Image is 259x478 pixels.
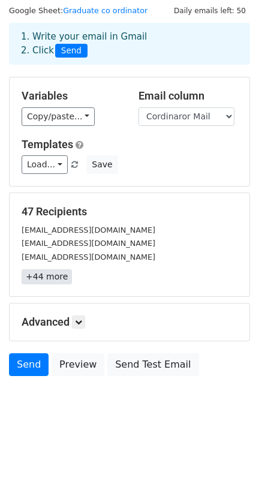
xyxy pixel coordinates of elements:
[199,420,259,478] iframe: Chat Widget
[22,205,237,218] h5: 47 Recipients
[55,44,88,58] span: Send
[9,353,49,376] a: Send
[22,138,73,151] a: Templates
[22,89,121,103] h5: Variables
[9,6,147,15] small: Google Sheet:
[22,155,68,174] a: Load...
[22,226,155,235] small: [EMAIL_ADDRESS][DOMAIN_NAME]
[170,6,250,15] a: Daily emails left: 50
[22,315,237,329] h5: Advanced
[63,6,147,15] a: Graduate co ordinator
[138,89,237,103] h5: Email column
[107,353,198,376] a: Send Test Email
[12,30,247,58] div: 1. Write your email in Gmail 2. Click
[170,4,250,17] span: Daily emails left: 50
[22,239,155,248] small: [EMAIL_ADDRESS][DOMAIN_NAME]
[86,155,118,174] button: Save
[22,252,155,261] small: [EMAIL_ADDRESS][DOMAIN_NAME]
[22,269,72,284] a: +44 more
[22,107,95,126] a: Copy/paste...
[52,353,104,376] a: Preview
